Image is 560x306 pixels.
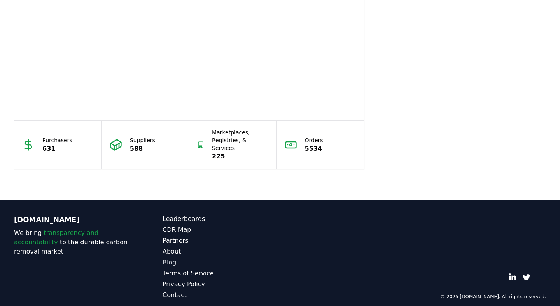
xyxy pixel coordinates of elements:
p: © 2025 [DOMAIN_NAME]. All rights reserved. [440,294,546,300]
p: Purchasers [42,136,72,144]
a: LinkedIn [509,273,516,281]
a: Leaderboards [163,214,280,224]
p: 588 [130,144,155,153]
p: Suppliers [130,136,155,144]
a: Twitter [523,273,530,281]
a: Contact [163,290,280,300]
a: Privacy Policy [163,280,280,289]
a: About [163,247,280,256]
p: We bring to the durable carbon removal market [14,228,131,256]
p: Orders [305,136,323,144]
p: 225 [212,152,269,161]
p: Marketplaces, Registries, & Services [212,129,269,152]
p: 5534 [305,144,323,153]
a: Blog [163,258,280,267]
a: Partners [163,236,280,245]
span: transparency and accountability [14,229,98,246]
a: Terms of Service [163,269,280,278]
p: [DOMAIN_NAME] [14,214,131,225]
a: CDR Map [163,225,280,235]
p: 631 [42,144,72,153]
